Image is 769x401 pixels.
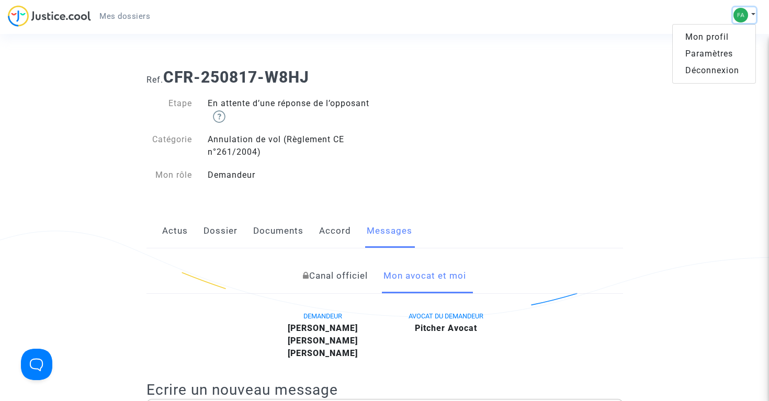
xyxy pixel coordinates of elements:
div: Annulation de vol (Règlement CE n°261/2004) [200,133,384,158]
a: Accord [319,214,351,248]
b: CFR-250817-W8HJ [163,68,309,86]
b: [PERSON_NAME] [288,336,358,346]
a: Canal officiel [303,259,368,293]
div: Etape [139,97,200,123]
a: Messages [367,214,412,248]
a: Mon avocat et moi [383,259,466,293]
div: En attente d’une réponse de l’opposant [200,97,384,123]
div: Mon rôle [139,169,200,181]
span: Mes dossiers [99,12,150,21]
div: Demandeur [200,169,384,181]
span: DEMANDEUR [303,312,342,320]
a: Documents [253,214,303,248]
a: Mes dossiers [91,8,159,24]
img: 20c3d09ba7dc147ea7c36425ec287d2b [733,8,748,22]
span: Ref. [146,75,163,85]
span: AVOCAT DU DEMANDEUR [409,312,483,320]
b: Pitcher Avocat [415,323,477,333]
h2: Ecrire un nouveau message [146,381,623,399]
b: [PERSON_NAME] [288,348,358,358]
img: jc-logo.svg [8,5,91,27]
a: Actus [162,214,188,248]
b: [PERSON_NAME] [288,323,358,333]
a: Déconnexion [673,62,755,79]
a: Mon profil [673,29,755,45]
img: help.svg [213,110,225,123]
div: Catégorie [139,133,200,158]
a: Dossier [203,214,238,248]
a: Paramètres [673,45,755,62]
iframe: Help Scout Beacon - Open [21,349,52,380]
